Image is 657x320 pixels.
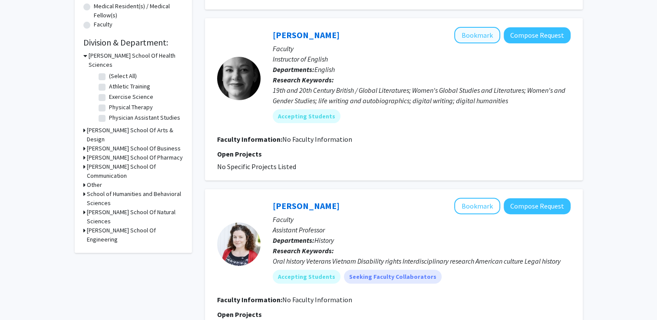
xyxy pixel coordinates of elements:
span: History [314,236,334,245]
b: Departments: [273,65,314,74]
h3: [PERSON_NAME] School Of Communication [87,162,183,180]
a: [PERSON_NAME] [273,200,340,211]
h3: School of Humanities and Behavioral Sciences [87,189,183,208]
span: No Faculty Information [282,135,352,144]
p: Faculty [273,214,571,225]
h3: [PERSON_NAME] School Of Pharmacy [87,153,183,162]
button: Compose Request to Joey Fink [504,198,571,214]
label: Physical Therapy [109,103,153,112]
b: Research Keywords: [273,75,334,84]
b: Faculty Information: [217,135,282,144]
b: Departments: [273,236,314,245]
h3: [PERSON_NAME] School Of Business [87,144,181,153]
label: Faculty [94,20,112,29]
div: Oral history Veterans Vietnam Disability rights Interdisciplinary research American culture Legal... [273,256,571,266]
label: Exercise Science [109,92,153,101]
span: No Faculty Information [282,295,352,304]
p: Open Projects [217,149,571,159]
h3: [PERSON_NAME] School Of Health Sciences [89,51,183,69]
button: Compose Request to Melissa Richard [504,27,571,43]
button: Add Joey Fink to Bookmarks [454,198,500,214]
iframe: Chat [7,281,37,313]
h3: Other [87,180,102,189]
a: [PERSON_NAME] [273,29,340,40]
b: Faculty Information: [217,295,282,304]
label: Athletic Training [109,82,150,91]
p: Assistant Professor [273,225,571,235]
b: Research Keywords: [273,246,334,255]
h3: [PERSON_NAME] School Of Arts & Design [87,126,183,144]
h3: [PERSON_NAME] School Of Engineering [87,226,183,244]
button: Add Melissa Richard to Bookmarks [454,27,500,43]
label: Medical Resident(s) / Medical Fellow(s) [94,2,183,20]
label: Physician Assistant Studies [109,113,180,122]
p: Faculty [273,43,571,54]
h3: [PERSON_NAME] School Of Natural Sciences [87,208,183,226]
span: English [314,65,335,74]
h2: Division & Department: [83,37,183,48]
mat-chip: Seeking Faculty Collaborators [344,270,442,284]
label: (Select All) [109,72,137,81]
div: 19th and 20th Century British / Global Literatures; Women's Global Studies and Literatures; Women... [273,85,571,106]
p: Instructor of English [273,54,571,64]
mat-chip: Accepting Students [273,270,340,284]
mat-chip: Accepting Students [273,109,340,123]
p: Open Projects [217,309,571,320]
span: No Specific Projects Listed [217,162,296,171]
